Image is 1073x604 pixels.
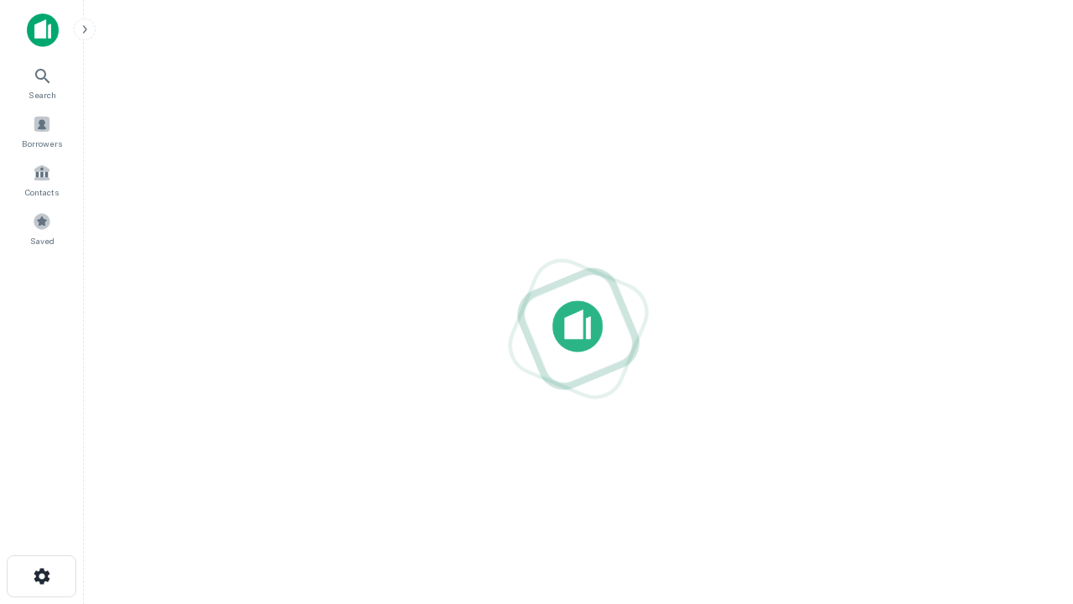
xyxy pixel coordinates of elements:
img: capitalize-icon.png [27,13,59,47]
a: Search [5,60,79,105]
span: Contacts [25,185,59,199]
span: Search [29,88,56,102]
span: Saved [30,234,54,247]
a: Borrowers [5,108,79,154]
span: Borrowers [22,137,62,150]
iframe: Chat Widget [989,470,1073,550]
a: Contacts [5,157,79,202]
a: Saved [5,206,79,251]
